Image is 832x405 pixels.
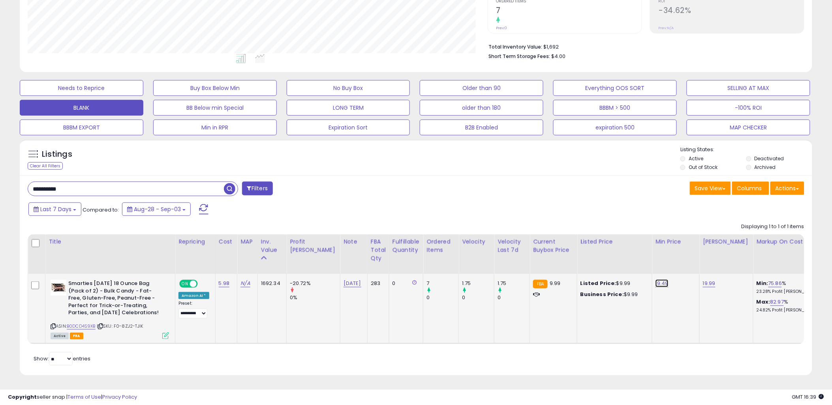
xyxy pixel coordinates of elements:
[703,279,716,287] a: 19.99
[768,279,782,287] a: 75.86
[393,280,417,287] div: 0
[42,149,72,160] h5: Listings
[219,238,234,246] div: Cost
[219,279,230,287] a: 5.98
[732,182,769,195] button: Columns
[134,205,181,213] span: Aug-28 - Sep-03
[153,100,277,116] button: BB Below min Special
[755,155,784,162] label: Deactivated
[83,206,119,214] span: Compared to:
[689,164,717,171] label: Out of Stock
[687,80,810,96] button: SELLING AT MAX
[580,279,616,287] b: Listed Price:
[689,155,703,162] label: Active
[753,234,828,274] th: The percentage added to the cost of goods (COGS) that forms the calculator for Min & Max prices.
[180,281,190,287] span: ON
[51,280,66,296] img: 41s-xDw5QvL._SL40_.jpg
[20,120,143,135] button: BBBM EXPORT
[153,80,277,96] button: Buy Box Below Min
[659,26,674,30] small: Prev: N/A
[496,26,507,30] small: Prev: 0
[580,238,649,246] div: Listed Price
[426,294,458,301] div: 0
[550,279,561,287] span: 9.99
[462,294,494,301] div: 0
[70,333,83,339] span: FBA
[496,6,642,17] h2: 7
[8,394,137,401] div: seller snap | |
[757,280,822,294] div: %
[68,280,164,319] b: Smarties [DATE] 18 Ounce Bag (Pack of 2) - Bulk Candy - Fat-Free, Gluten-Free, Peanut-Free - Perf...
[655,279,669,287] a: 19.49
[489,43,543,50] b: Total Inventory Value:
[242,182,273,195] button: Filters
[553,80,677,96] button: Everything OOS SORT
[553,120,677,135] button: expiration 500
[290,280,340,287] div: -20.72%
[489,41,798,51] li: $1,692
[742,223,804,231] div: Displaying 1 to 1 of 1 items
[737,184,762,192] span: Columns
[51,280,169,338] div: ASIN:
[533,280,548,289] small: FBA
[757,298,770,306] b: Max:
[420,80,543,96] button: Older than 90
[371,238,386,262] div: FBA Total Qty
[49,238,172,246] div: Title
[122,202,191,216] button: Aug-28 - Sep-03
[770,182,804,195] button: Actions
[498,294,530,301] div: 0
[680,146,812,154] p: Listing States:
[178,238,212,246] div: Repricing
[770,298,784,306] a: 82.97
[498,238,526,254] div: Velocity Last 7d
[462,280,494,287] div: 1.75
[757,279,768,287] b: Min:
[757,238,825,246] div: Markup on Cost
[67,323,96,330] a: B0DCD4S9XB
[533,238,574,254] div: Current Buybox Price
[261,238,283,254] div: Inv. value
[757,307,822,313] p: 24.82% Profit [PERSON_NAME]
[20,80,143,96] button: Needs to Reprice
[420,100,543,116] button: older than 180
[261,280,280,287] div: 1692.34
[498,280,530,287] div: 1.75
[553,100,677,116] button: BBBM > 500
[755,164,776,171] label: Archived
[426,280,458,287] div: 7
[287,80,410,96] button: No Buy Box
[97,323,143,329] span: | SKU: F0-8ZJ2-TJIK
[8,393,37,401] strong: Copyright
[28,162,63,170] div: Clear All Filters
[34,355,90,362] span: Show: entries
[655,238,696,246] div: Min Price
[580,291,646,298] div: $9.99
[757,289,822,294] p: 23.28% Profit [PERSON_NAME]
[659,6,804,17] h2: -34.62%
[240,279,250,287] a: N/A
[792,393,824,401] span: 2025-09-11 16:39 GMT
[687,120,810,135] button: MAP CHECKER
[68,393,101,401] a: Terms of Use
[690,182,731,195] button: Save View
[178,301,209,319] div: Preset:
[290,238,337,254] div: Profit [PERSON_NAME]
[28,202,81,216] button: Last 7 Days
[344,238,364,246] div: Note
[462,238,491,246] div: Velocity
[687,100,810,116] button: -100% ROI
[102,393,137,401] a: Privacy Policy
[287,100,410,116] button: LONG TERM
[344,279,361,287] a: [DATE]
[757,298,822,313] div: %
[40,205,71,213] span: Last 7 Days
[20,100,143,116] button: BLANK
[703,238,750,246] div: [PERSON_NAME]
[287,120,410,135] button: Expiration Sort
[580,291,624,298] b: Business Price:
[240,238,254,246] div: MAP
[393,238,420,254] div: Fulfillable Quantity
[371,280,383,287] div: 283
[580,280,646,287] div: $9.99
